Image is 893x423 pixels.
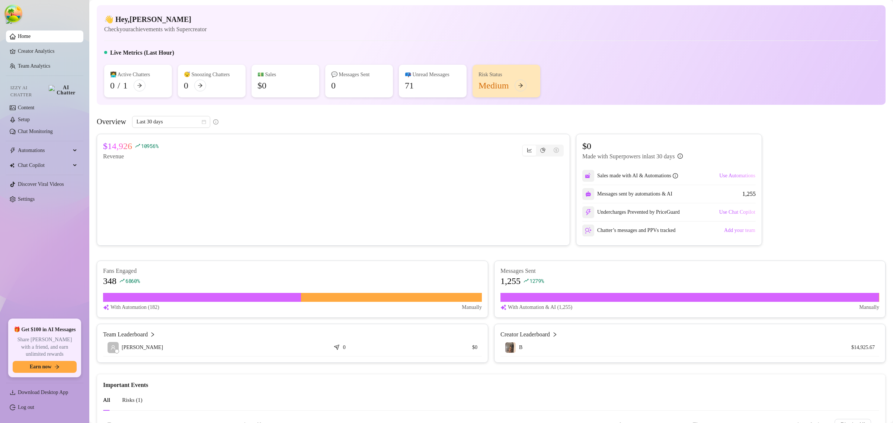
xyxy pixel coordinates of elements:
[582,206,680,218] div: Undercharges Prevented by PriceGuard
[500,275,521,287] article: 1,255
[522,145,564,156] div: segmented control
[410,344,477,351] article: $0
[184,71,240,79] div: 😴 Snoozing Chatters
[110,80,115,91] div: 0
[18,196,35,202] a: Settings
[673,173,678,178] span: info-circle
[30,364,52,370] span: Earn now
[719,209,755,215] span: Use Chat Copilot
[141,142,158,149] span: 10956 %
[111,303,159,311] article: With Automation (182)
[6,6,21,21] button: Open Tanstack query devtools
[125,277,140,284] span: 6860 %
[552,330,557,339] span: right
[527,148,532,153] span: line-chart
[18,390,68,395] span: Download Desktop App
[724,227,755,233] span: Add your team
[10,148,16,154] span: thunderbolt
[103,267,482,275] article: Fans Engaged
[104,25,207,34] article: Check your achievements with Supercreator
[257,71,313,79] div: 💵 Sales
[841,344,875,351] article: $14,925.67
[257,80,266,91] div: $0
[111,345,116,350] span: user
[49,85,77,96] img: AI Chatter
[724,225,756,236] button: Add your team
[405,80,414,91] div: 71
[585,209,592,216] img: svg%3e
[585,172,592,179] img: svg%3e
[719,173,755,179] span: Use Automations
[585,191,591,197] img: svg%3e
[508,303,572,311] article: With Automation & AI (1,255)
[719,206,756,218] button: Use Chat Copilot
[500,330,550,339] article: Creator Leaderboard
[10,163,15,168] img: Chat Copilot
[103,374,879,390] div: Important Events
[859,303,879,311] article: Manually
[97,116,126,127] article: Overview
[14,326,76,333] span: 🎁 Get $100 in AI Messages
[10,390,16,395] span: download
[343,344,346,351] article: 0
[13,361,77,373] button: Earn nowarrow-right
[123,80,128,91] div: 1
[110,48,174,57] h5: Live Metrics (Last Hour)
[198,83,203,88] span: arrow-right
[18,33,31,39] a: Home
[18,63,50,69] a: Team Analytics
[119,278,125,283] span: rise
[582,140,683,152] article: $0
[331,80,336,91] div: 0
[135,143,140,148] span: rise
[103,303,109,311] img: svg%3e
[122,397,143,403] span: Risks ( 1 )
[184,80,188,91] div: 0
[18,129,53,134] a: Chat Monitoring
[18,117,30,122] a: Setup
[719,170,756,182] button: Use Automations
[582,152,675,161] article: Made with Superpowers in last 30 days
[518,83,523,88] span: arrow-right
[597,172,678,180] div: Sales made with AI & Automations
[122,343,163,352] span: [PERSON_NAME]
[213,119,218,125] span: info-circle
[54,364,60,369] span: arrow-right
[331,71,387,79] div: 💬 Messages Sent
[478,71,534,79] div: Risk Status
[585,227,592,234] img: svg%3e
[103,140,132,152] article: $14,926
[103,397,110,403] span: All
[18,105,34,110] a: Content
[137,83,142,88] span: arrow-right
[582,188,672,200] div: Messages sent by automations & AI
[103,330,148,339] article: Team Leaderboard
[554,148,559,153] span: dollar-circle
[103,275,116,287] article: 348
[104,14,207,25] h4: 👋 Hey, [PERSON_NAME]
[150,330,155,339] span: right
[582,225,675,236] div: Chatter’s messages and PPVs tracked
[18,181,64,187] a: Discover Viral Videos
[18,145,71,156] span: Automations
[103,152,158,161] article: Revenue
[137,116,206,127] span: Last 30 days
[18,45,77,57] a: Creator Analytics
[742,190,756,198] div: 1,255
[110,71,166,79] div: 👩‍💻 Active Chatters
[524,278,529,283] span: rise
[540,148,545,153] span: pie-chart
[202,120,206,124] span: calendar
[462,303,482,311] article: Manually
[405,71,461,79] div: 📪 Unread Messages
[18,159,71,171] span: Chat Copilot
[10,84,46,99] span: Izzy AI Chatter
[519,345,522,350] span: B
[500,303,506,311] img: svg%3e
[678,154,683,159] span: info-circle
[505,342,516,353] img: B
[18,404,34,410] a: Log out
[500,267,879,275] article: Messages Sent
[334,343,341,350] span: send
[529,277,544,284] span: 1279 %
